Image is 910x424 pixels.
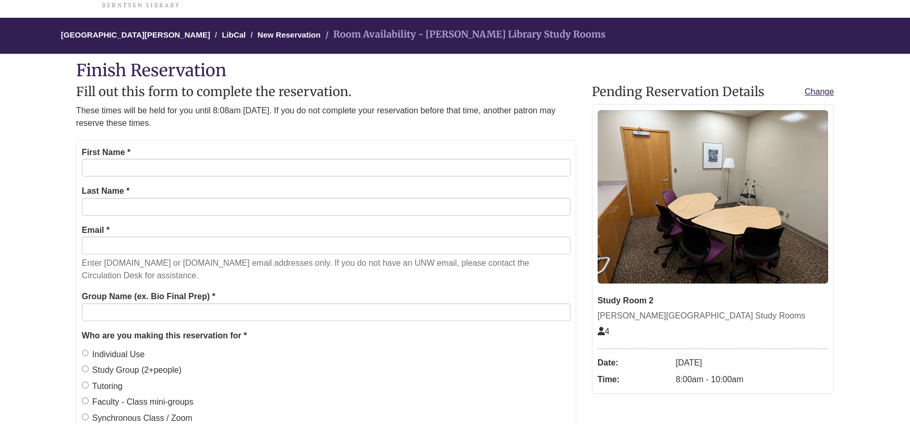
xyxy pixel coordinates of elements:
label: Tutoring [82,380,123,393]
a: [GEOGRAPHIC_DATA][PERSON_NAME] [61,30,210,39]
dd: [DATE] [676,355,828,371]
h1: Finish Reservation [76,62,834,80]
label: Study Group (2+people) [82,363,181,377]
li: Room Availability - [PERSON_NAME] Library Study Rooms [323,27,605,42]
input: Individual Use [82,350,89,357]
input: Study Group (2+people) [82,366,89,372]
dt: Time: [598,371,671,388]
label: Email * [82,223,110,237]
p: These times will be held for you until 8:08am [DATE]. If you do not complete your reservation bef... [76,104,576,129]
label: Faculty - Class mini-groups [82,395,193,409]
input: Synchronous Class / Zoom [82,414,89,420]
h2: Pending Reservation Details [592,85,834,99]
dd: 8:00am - 10:00am [676,371,828,388]
h2: Fill out this form to complete the reservation. [76,85,576,99]
input: Faculty - Class mini-groups [82,397,89,404]
a: LibCal [222,30,246,39]
legend: Who are you making this reservation for * [82,329,571,343]
label: Individual Use [82,348,145,361]
div: [PERSON_NAME][GEOGRAPHIC_DATA] Study Rooms [598,309,828,323]
img: Study Room 2 [598,110,828,284]
label: Last Name * [82,184,130,198]
label: First Name * [82,146,130,159]
span: The capacity of this space [598,327,610,336]
nav: Breadcrumb [76,18,834,54]
a: Change [805,85,834,99]
input: Tutoring [82,382,89,388]
p: Enter [DOMAIN_NAME] or [DOMAIN_NAME] email addresses only. If you do not have an UNW email, pleas... [82,257,571,282]
label: Group Name (ex. Bio Final Prep) * [82,290,215,303]
div: Study Room 2 [598,294,828,308]
dt: Date: [598,355,671,371]
a: New Reservation [258,30,321,39]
